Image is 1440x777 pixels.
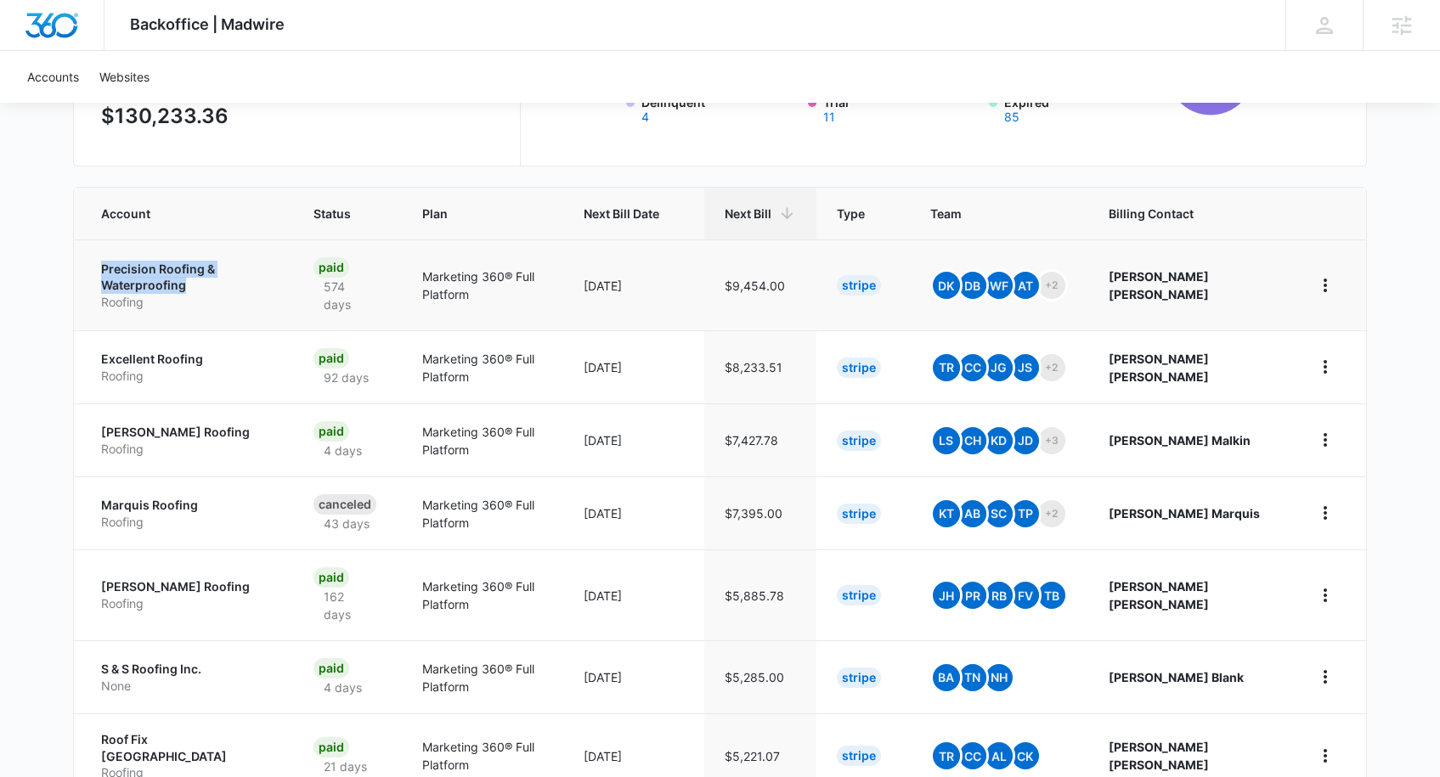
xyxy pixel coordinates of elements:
[959,582,986,609] span: PR
[959,664,986,691] span: TN
[1038,500,1065,527] span: +2
[313,737,349,757] div: Paid
[1312,663,1339,690] button: home
[1109,205,1271,222] span: Billing Contact
[422,267,543,303] p: Marketing 360® Full Platform
[422,660,543,695] p: Marketing 360® Full Platform
[1012,742,1039,769] span: CK
[422,205,543,222] span: Plan
[313,205,358,222] span: Status
[1109,740,1209,772] strong: [PERSON_NAME] [PERSON_NAME]
[101,261,273,311] a: Precision Roofing & WaterproofingRoofing
[422,738,543,774] p: Marketing 360® Full Platform
[1312,272,1339,299] button: home
[1012,500,1039,527] span: TP
[837,746,881,766] div: Stripe
[704,239,816,330] td: $9,454.00
[959,272,986,299] span: DB
[313,588,382,623] p: 162 days
[1109,506,1260,521] strong: [PERSON_NAME] Marquis
[641,111,649,123] button: Delinquent
[101,424,273,441] p: [PERSON_NAME] Roofing
[101,424,273,457] a: [PERSON_NAME] RoofingRoofing
[313,494,376,515] div: Canceled
[17,51,89,103] a: Accounts
[933,354,960,381] span: TR
[563,330,704,403] td: [DATE]
[313,658,349,678] div: Paid
[1312,353,1339,380] button: home
[704,549,816,640] td: $5,885.78
[837,585,881,605] div: Stripe
[101,351,273,384] a: Excellent RoofingRoofing
[985,272,1013,299] span: WF
[101,101,229,132] p: $130,233.36
[725,205,771,222] span: Next Bill
[101,595,273,612] p: Roofing
[101,678,273,695] p: None
[101,205,248,222] span: Account
[101,661,273,694] a: S & S Roofing Inc.None
[422,350,543,386] p: Marketing 360® Full Platform
[313,442,372,459] p: 4 days
[1004,93,1160,123] label: Expired
[313,369,379,386] p: 92 days
[704,330,816,403] td: $8,233.51
[985,582,1013,609] span: RB
[101,368,273,385] p: Roofing
[101,497,273,514] p: Marquis Roofing
[959,500,986,527] span: AB
[313,257,349,278] div: Paid
[933,664,960,691] span: BA
[313,567,349,588] div: Paid
[563,476,704,549] td: [DATE]
[1012,582,1039,609] span: FV
[641,93,798,123] label: Delinquent
[584,205,659,222] span: Next Bill Date
[1312,742,1339,769] button: home
[563,403,704,476] td: [DATE]
[313,678,372,696] p: 4 days
[1012,354,1039,381] span: JS
[704,403,816,476] td: $7,427.78
[1109,670,1244,684] strong: [PERSON_NAME] Blank
[101,661,273,678] p: S & S Roofing Inc.
[1109,352,1209,384] strong: [PERSON_NAME] [PERSON_NAME]
[101,497,273,530] a: Marquis RoofingRoofing
[823,93,980,123] label: Trial
[101,514,273,531] p: Roofing
[101,294,273,311] p: Roofing
[704,476,816,549] td: $7,395.00
[422,423,543,459] p: Marketing 360® Full Platform
[313,421,349,442] div: Paid
[985,664,1013,691] span: NH
[1038,354,1065,381] span: +2
[985,500,1013,527] span: SC
[959,354,986,381] span: CC
[837,504,881,524] div: Stripe
[563,640,704,713] td: [DATE]
[422,577,543,613] p: Marketing 360® Full Platform
[1109,579,1209,611] strong: [PERSON_NAME] [PERSON_NAME]
[933,272,960,299] span: DK
[1109,433,1251,448] strong: [PERSON_NAME] Malkin
[101,731,273,764] p: Roof Fix [GEOGRAPHIC_DATA]
[313,348,349,369] div: Paid
[933,582,960,609] span: JH
[1312,426,1339,453] button: home
[959,742,986,769] span: CC
[101,578,273,611] a: [PERSON_NAME] RoofingRoofing
[823,111,835,123] button: Trial
[837,275,881,296] div: Stripe
[313,278,382,313] p: 574 days
[101,578,273,595] p: [PERSON_NAME] Roofing
[563,239,704,330] td: [DATE]
[933,427,960,454] span: LS
[1038,582,1065,609] span: TB
[985,427,1013,454] span: KD
[1038,427,1065,454] span: +3
[1312,582,1339,609] button: home
[313,757,377,775] p: 21 days
[101,351,273,368] p: Excellent Roofing
[933,500,960,527] span: KT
